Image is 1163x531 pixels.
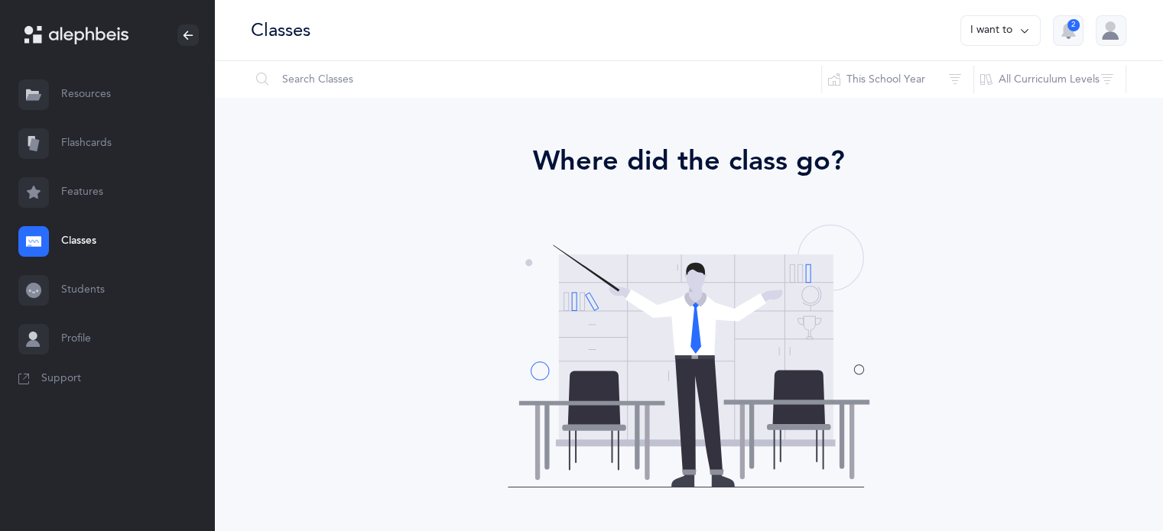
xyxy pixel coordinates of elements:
div: Where did the class go? [291,141,1087,182]
button: 2 [1053,15,1083,46]
div: Classes [251,18,310,43]
iframe: Drift Widget Chat Controller [1087,455,1145,513]
span: Support [41,371,81,387]
img: classes-coming-soon.svg [507,212,870,499]
button: This School Year [821,61,974,98]
button: I want to [960,15,1041,46]
div: 2 [1067,19,1080,31]
input: Search Classes [250,61,822,98]
button: All Curriculum Levels [973,61,1126,98]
